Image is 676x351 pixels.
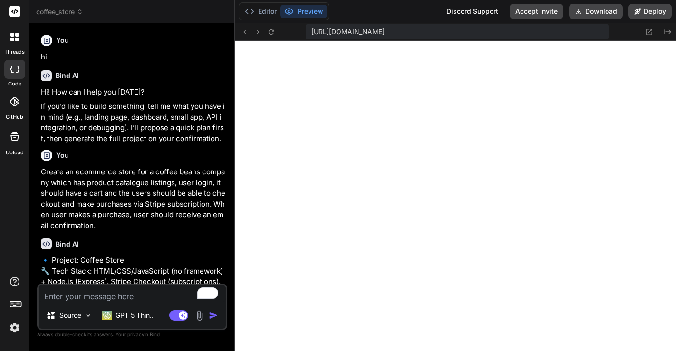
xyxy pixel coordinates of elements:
[56,151,69,160] h6: You
[311,27,385,37] span: [URL][DOMAIN_NAME]
[84,312,92,320] img: Pick Models
[41,52,225,63] p: hi
[56,239,79,249] h6: Bind AI
[194,310,205,321] img: attachment
[569,4,623,19] button: Download
[6,149,24,157] label: Upload
[56,71,79,80] h6: Bind AI
[6,113,23,121] label: GitHub
[36,7,83,17] span: coffee_store
[41,87,225,98] p: Hi! How can I help you [DATE]?
[241,5,280,18] button: Editor
[41,101,225,144] p: If you’d like to build something, tell me what you have in mind (e.g., landing page, dashboard, s...
[116,311,154,320] p: GPT 5 Thin..
[235,41,676,351] iframe: To enrich screen reader interactions, please activate Accessibility in Grammarly extension settings
[102,311,112,320] img: GPT 5 Thinking Medium
[41,255,225,319] p: 🔹 Project: Coffee Store 🔧 Tech Stack: HTML/CSS/JavaScript (no framework) + Node.js (Express), Str...
[8,80,21,88] label: code
[4,48,25,56] label: threads
[510,4,563,19] button: Accept Invite
[127,332,145,337] span: privacy
[7,320,23,336] img: settings
[209,311,218,320] img: icon
[39,285,226,302] textarea: To enrich screen reader interactions, please activate Accessibility in Grammarly extension settings
[59,311,81,320] p: Source
[56,36,69,45] h6: You
[280,5,327,18] button: Preview
[628,4,672,19] button: Deploy
[37,330,227,339] p: Always double-check its answers. Your in Bind
[441,4,504,19] div: Discord Support
[41,167,225,231] p: Create an ecommerce store for a coffee beans company which has product catalogue listings, user l...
